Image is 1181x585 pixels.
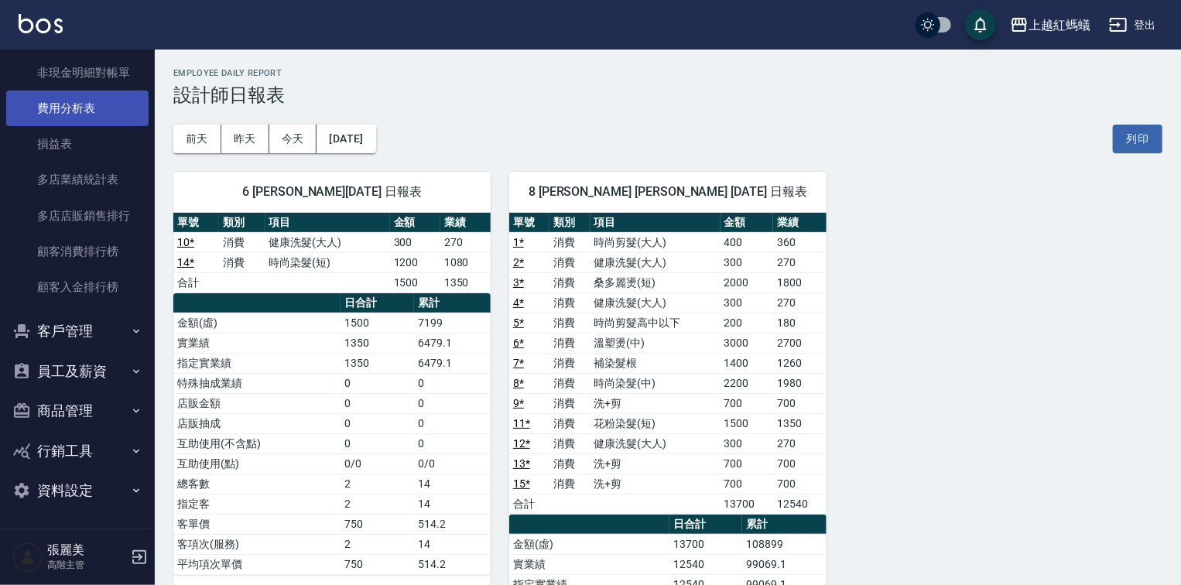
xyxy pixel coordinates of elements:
th: 類別 [549,213,590,233]
td: 7199 [414,313,491,333]
td: 1980 [773,373,827,393]
td: 1500 [390,272,440,292]
button: 行銷工具 [6,431,149,471]
td: 特殊抽成業績 [173,373,341,393]
td: 0 [341,373,414,393]
td: 300 [721,252,774,272]
td: 互助使用(點) [173,453,341,474]
td: 健康洗髮(大人) [265,232,389,252]
td: 合計 [173,272,219,292]
a: 多店業績統計表 [6,162,149,197]
td: 客單價 [173,514,341,534]
td: 1400 [721,353,774,373]
td: 消費 [549,373,590,393]
td: 金額(虛) [509,534,669,554]
td: 時尚染髮(中) [590,373,721,393]
h2: Employee Daily Report [173,68,1162,78]
td: 消費 [219,252,265,272]
span: 6 [PERSON_NAME][DATE] 日報表 [192,184,472,200]
td: 消費 [549,272,590,292]
td: 洗+剪 [590,453,721,474]
td: 0 [414,373,491,393]
td: 消費 [549,413,590,433]
button: 昨天 [221,125,269,153]
td: 0 [341,393,414,413]
td: 270 [773,433,827,453]
td: 指定客 [173,494,341,514]
td: 700 [721,453,774,474]
td: 13700 [721,494,774,514]
button: 員工及薪資 [6,351,149,392]
a: 非現金明細對帳單 [6,55,149,91]
td: 指定實業績 [173,353,341,373]
td: 互助使用(不含點) [173,433,341,453]
th: 累計 [742,515,827,535]
td: 健康洗髮(大人) [590,252,721,272]
td: 108899 [742,534,827,554]
td: 2700 [773,333,827,353]
td: 6479.1 [414,333,491,353]
td: 14 [414,494,491,514]
button: 列印 [1113,125,1162,153]
td: 6479.1 [414,353,491,373]
td: 14 [414,534,491,554]
td: 2 [341,474,414,494]
td: 1350 [341,333,414,353]
td: 0 [414,433,491,453]
th: 項目 [265,213,389,233]
td: 補染髮根 [590,353,721,373]
td: 514.2 [414,554,491,574]
td: 洗+剪 [590,393,721,413]
td: 0/0 [341,453,414,474]
td: 0 [341,433,414,453]
td: 270 [773,252,827,272]
td: 店販抽成 [173,413,341,433]
td: 消費 [549,232,590,252]
td: 2200 [721,373,774,393]
td: 360 [773,232,827,252]
td: 300 [390,232,440,252]
td: 750 [341,514,414,534]
td: 300 [721,433,774,453]
a: 多店店販銷售排行 [6,198,149,234]
td: 消費 [219,232,265,252]
th: 日合計 [341,293,414,313]
p: 高階主管 [47,558,126,572]
td: 700 [773,474,827,494]
td: 消費 [549,333,590,353]
td: 1350 [440,272,491,292]
td: 99069.1 [742,554,827,574]
button: save [965,9,996,40]
td: 消費 [549,393,590,413]
td: 13700 [669,534,743,554]
td: 消費 [549,433,590,453]
td: 200 [721,313,774,333]
td: 1800 [773,272,827,292]
button: 商品管理 [6,391,149,431]
span: 8 [PERSON_NAME] [PERSON_NAME] [DATE] 日報表 [528,184,808,200]
th: 單號 [173,213,219,233]
td: 時尚剪髮(大人) [590,232,721,252]
a: 損益表 [6,126,149,162]
td: 消費 [549,313,590,333]
img: Person [12,542,43,573]
h5: 張麗美 [47,542,126,558]
td: 700 [773,393,827,413]
td: 1350 [773,413,827,433]
td: 180 [773,313,827,333]
td: 0 [414,413,491,433]
h3: 設計師日報表 [173,84,1162,106]
button: [DATE] [317,125,375,153]
td: 桑多麗燙(短) [590,272,721,292]
td: 2 [341,534,414,554]
td: 洗+剪 [590,474,721,494]
td: 514.2 [414,514,491,534]
button: 登出 [1103,11,1162,39]
td: 400 [721,232,774,252]
td: 270 [773,292,827,313]
td: 花粉染髮(短) [590,413,721,433]
td: 總客數 [173,474,341,494]
a: 顧客消費排行榜 [6,234,149,269]
td: 1500 [341,313,414,333]
td: 消費 [549,353,590,373]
